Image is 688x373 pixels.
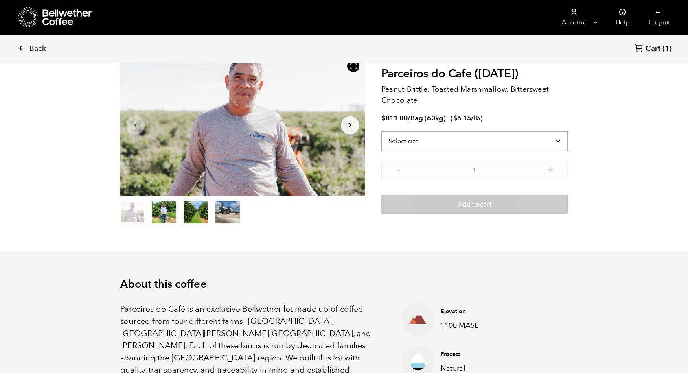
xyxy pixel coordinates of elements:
[546,165,556,173] button: +
[453,113,471,123] bdi: 6.15
[29,44,46,54] span: Back
[394,165,404,173] button: -
[471,113,480,123] span: /lb
[646,44,660,54] span: Cart
[453,113,457,123] span: $
[440,350,518,358] h4: Process
[635,44,672,55] a: Cart (1)
[662,44,672,54] span: (1)
[381,84,568,106] p: Peanut Brittle, Toasted Marshmallow, Bittersweet Chocolate
[451,113,483,123] span: ( )
[410,113,446,123] span: Bag (60kg)
[381,113,386,123] span: $
[440,308,518,316] h4: Elevation
[381,113,408,123] bdi: 811.80
[440,320,518,331] p: 1100 MASL
[408,113,410,123] span: /
[381,67,568,81] h2: Parceiros do Cafe ([DATE])
[381,195,568,214] button: Add to cart
[120,278,568,291] h2: About this coffee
